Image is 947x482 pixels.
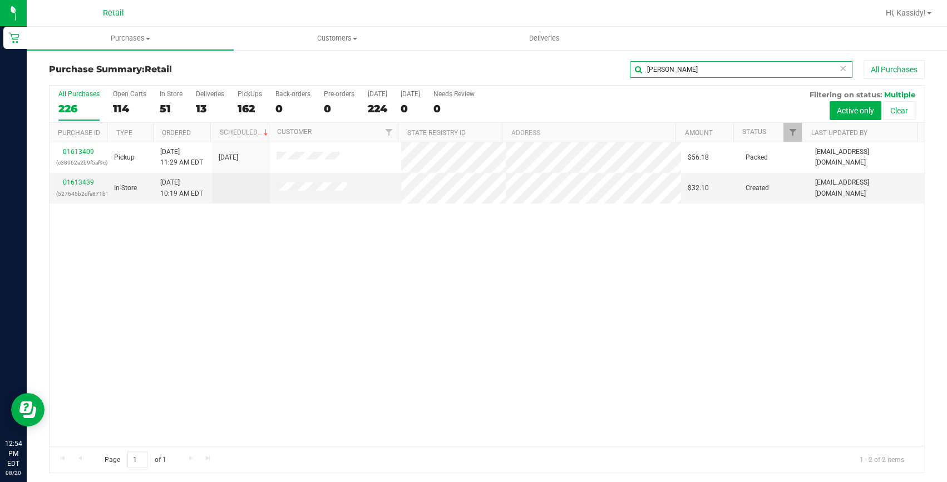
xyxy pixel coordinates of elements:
div: 224 [368,102,387,115]
div: 51 [160,102,183,115]
span: Filtering on status: [810,90,882,99]
p: (c38962a2b9f5af9c) [56,157,101,168]
div: 0 [275,102,310,115]
a: Amount [685,129,713,137]
div: 0 [433,102,475,115]
h3: Purchase Summary: [49,64,341,74]
input: Search Purchase ID, Original ID, State Registry ID or Customer Name... [630,61,852,78]
span: Retail [103,8,124,18]
p: 12:54 PM EDT [5,439,22,469]
a: Status [742,128,766,136]
div: All Purchases [58,90,100,98]
span: Deliveries [514,33,575,43]
div: 114 [113,102,146,115]
span: Packed [746,152,768,163]
span: Created [746,183,769,193]
button: All Purchases [864,60,925,79]
a: Filter [379,123,398,142]
span: [DATE] [219,152,238,163]
span: Purchases [27,33,234,43]
button: Clear [883,101,915,120]
div: Pre-orders [324,90,354,98]
div: Open Carts [113,90,146,98]
span: Retail [145,64,172,74]
p: (527645b2dfa871b1) [56,188,101,199]
th: Address [502,123,675,142]
div: [DATE] [401,90,420,98]
span: [DATE] 10:19 AM EDT [160,177,203,198]
span: [DATE] 11:29 AM EDT [160,147,203,168]
button: Active only [830,101,881,120]
div: In Store [160,90,183,98]
a: State Registry ID [407,129,466,137]
a: Last Updated By [811,129,867,137]
span: 1 - 2 of 2 items [851,451,913,468]
span: Pickup [114,152,135,163]
div: 0 [401,102,420,115]
div: Deliveries [196,90,224,98]
a: Ordered [162,129,191,137]
div: 162 [238,102,262,115]
a: Deliveries [441,27,648,50]
a: Type [116,129,132,137]
span: $56.18 [688,152,709,163]
div: [DATE] [368,90,387,98]
a: Purchase ID [58,129,100,137]
a: 01613409 [63,148,94,156]
span: $32.10 [688,183,709,193]
a: Filter [783,123,802,142]
span: Clear [839,61,847,76]
a: 01613439 [63,178,94,186]
span: Page of 1 [95,451,175,468]
span: Multiple [884,90,915,99]
div: 226 [58,102,100,115]
p: 08/20 [5,469,22,477]
span: In-Store [114,183,137,193]
a: Purchases [27,27,234,50]
span: [EMAIL_ADDRESS][DOMAIN_NAME] [815,177,918,198]
a: Customers [234,27,441,50]
div: Needs Review [433,90,475,98]
input: 1 [127,451,147,468]
iframe: Resource center [11,393,45,426]
span: Hi, Kassidy! [886,8,926,17]
span: Customers [234,33,440,43]
span: [EMAIL_ADDRESS][DOMAIN_NAME] [815,147,918,168]
div: Back-orders [275,90,310,98]
div: 13 [196,102,224,115]
inline-svg: Retail [8,32,19,43]
div: PickUps [238,90,262,98]
a: Scheduled [220,128,270,136]
a: Customer [277,128,312,136]
div: 0 [324,102,354,115]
